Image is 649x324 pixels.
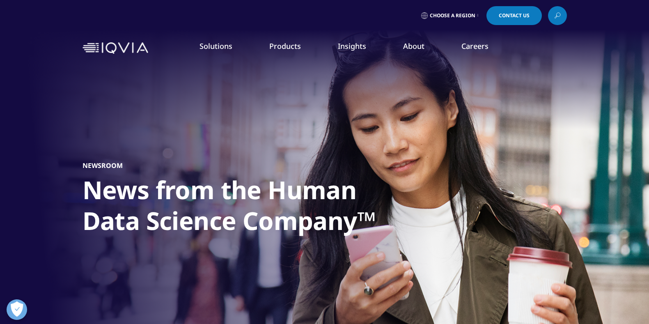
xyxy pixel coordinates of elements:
[461,41,488,51] a: Careers
[403,41,424,51] a: About
[430,12,475,19] span: Choose a Region
[83,175,390,241] h1: News from the Human Data Science Company™
[151,29,567,67] nav: Primary
[269,41,301,51] a: Products
[486,6,542,25] a: Contact Us
[499,13,530,18] span: Contact Us
[200,41,232,51] a: Solutions
[83,42,148,54] img: IQVIA Healthcare Information Technology and Pharma Clinical Research Company
[83,161,123,170] h5: Newsroom
[7,299,27,320] button: Open Preferences
[338,41,366,51] a: Insights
